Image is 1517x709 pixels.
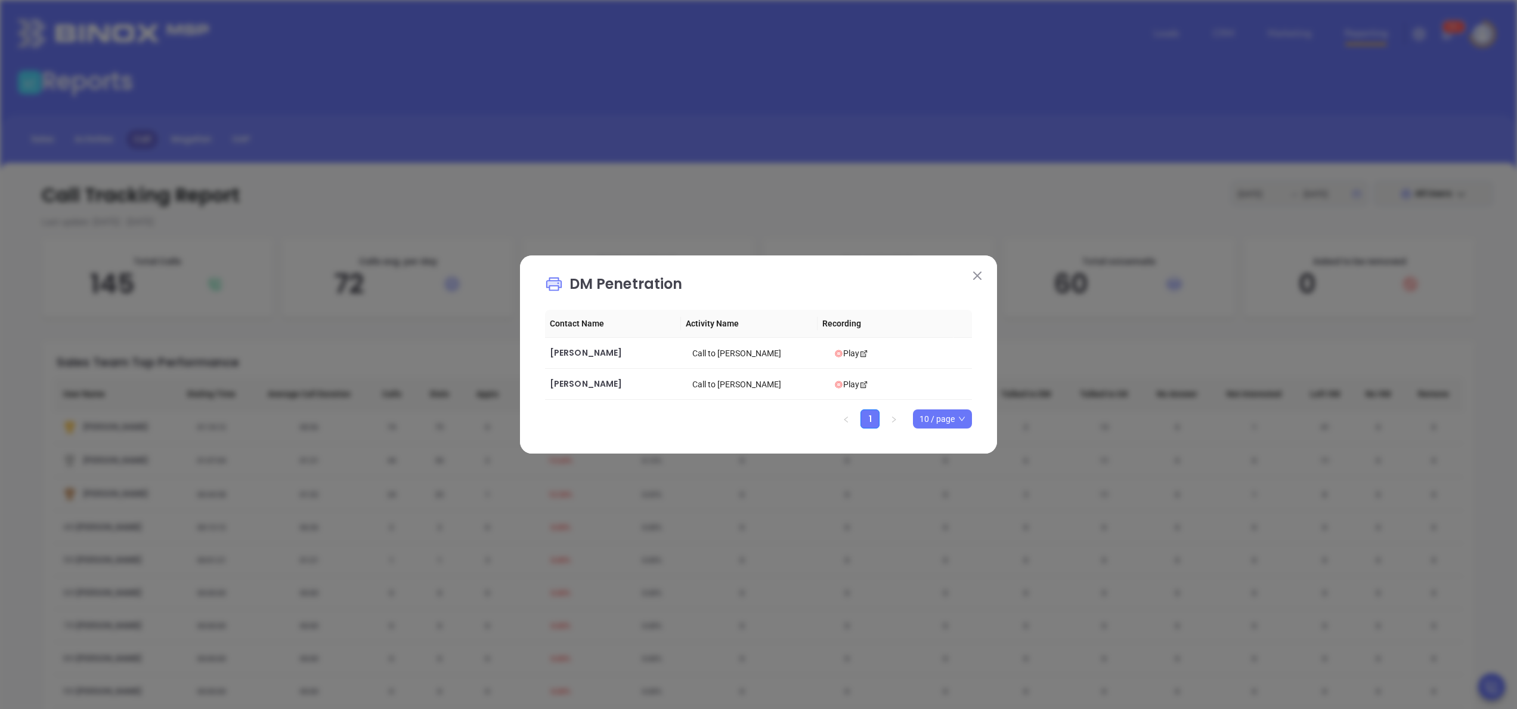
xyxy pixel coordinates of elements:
[884,409,903,429] button: right
[843,416,850,423] span: left
[913,409,972,429] div: Page Size
[550,347,622,359] span: [PERSON_NAME]
[692,347,825,360] div: Call to [PERSON_NAME]
[818,310,953,338] th: Recording
[834,378,967,391] div: Play
[837,409,856,429] button: left
[973,272,982,280] img: close modal
[545,273,972,301] p: DM Penetration
[860,409,880,429] li: 1
[837,409,856,429] li: Previous Page
[884,409,903,429] li: Next Page
[834,347,967,360] div: Play
[920,410,965,428] span: 10 / page
[890,416,897,423] span: right
[692,378,825,391] div: Call to [PERSON_NAME]
[681,310,817,338] th: Activity Name
[861,410,879,428] a: 1
[545,310,681,338] th: Contact Name
[550,378,622,390] span: [PERSON_NAME]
